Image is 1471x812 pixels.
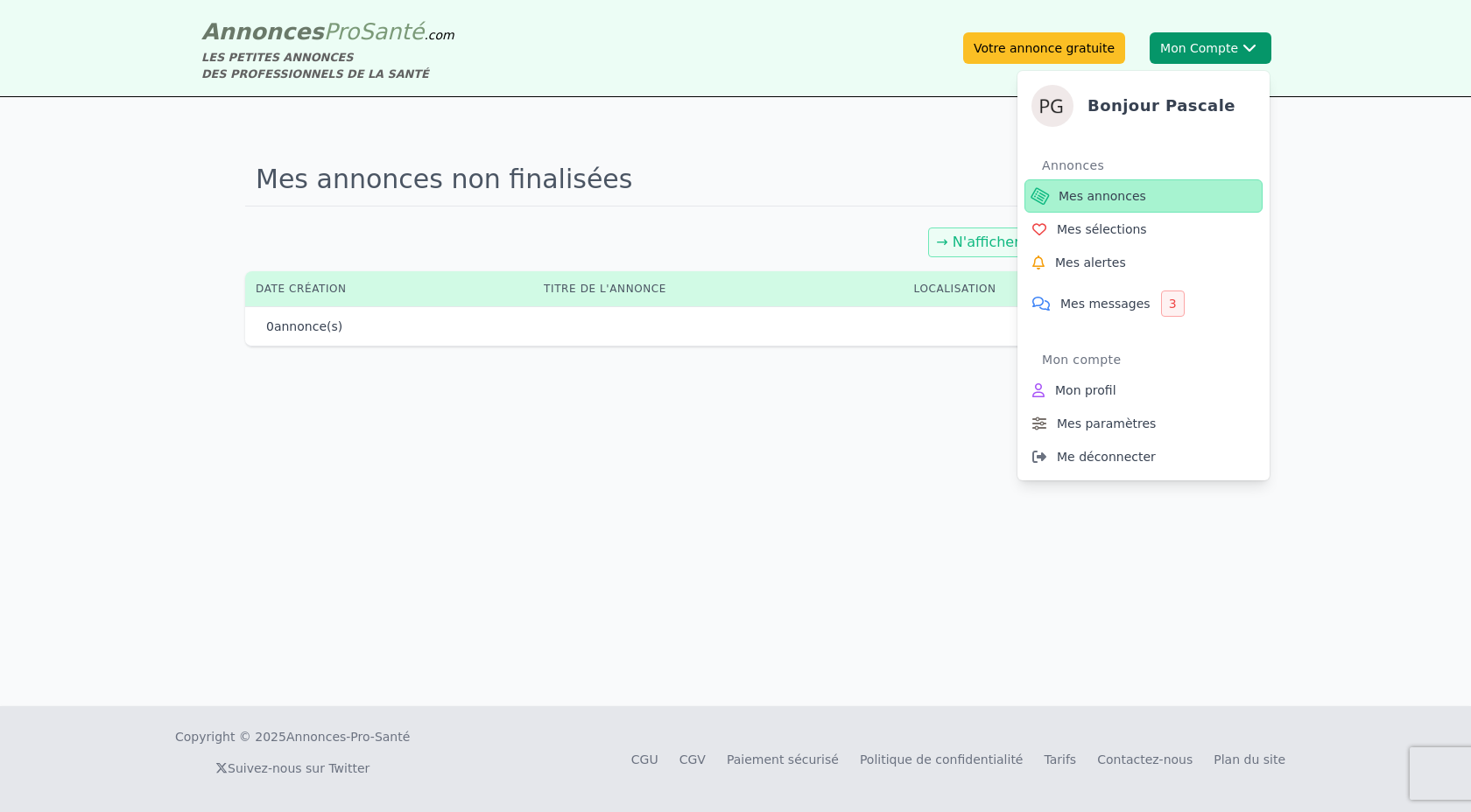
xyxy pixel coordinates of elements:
a: CGU [631,752,658,766]
span: Annonces [201,18,324,45]
a: Annonces-Pro-Santé [286,728,410,745]
span: .com [424,28,454,42]
a: Suivez-nous sur Twitter [215,761,370,775]
div: Copyright © 2025 [175,728,410,745]
span: Mon profil [1055,381,1116,399]
th: Titre de l'annonce [533,271,903,306]
a: Contactez-nous [1097,752,1193,766]
a: Mes alertes [1024,246,1263,279]
a: Politique de confidentialité [860,752,1024,766]
img: Pascale [1031,85,1073,127]
span: Mes alertes [1055,254,1126,271]
div: 3 [1161,290,1185,317]
a: AnnoncesProSanté.com [201,18,454,45]
a: Mes annonces [1024,179,1263,213]
div: Mon compte [1042,346,1263,374]
span: Santé [359,18,424,45]
a: Mon profil [1024,374,1263,407]
div: Annonces [1042,151,1263,179]
p: annonce(s) [266,318,342,335]
span: Mes annonces [1059,187,1146,205]
th: Localisation [904,271,1170,306]
a: Me déconnecter [1024,440,1263,473]
span: Mes sélections [1057,220,1147,238]
a: Paiement sécurisé [727,752,839,766]
h1: Mes annonces non finalisées [245,153,1226,206]
a: Mes sélections [1024,213,1263,246]
h4: Bonjour Pascale [1087,94,1235,118]
span: Mes messages [1060,295,1151,312]
a: → N'afficher que les annonces diffusées [936,234,1214,250]
a: Votre annonce gratuite [963,32,1125,64]
span: Me déconnecter [1057,448,1156,465]
a: CGV [679,752,706,766]
span: Mes paramètres [1057,415,1156,432]
span: 0 [266,319,274,333]
a: Tarifs [1044,752,1076,766]
a: Mes messages3 [1024,279,1263,328]
div: LES PETITES ANNONCES DES PROFESSIONNELS DE LA SANTÉ [201,49,454,82]
a: Mes paramètres [1024,407,1263,440]
span: Pro [324,18,360,45]
button: Mon ComptePascaleBonjour PascaleAnnoncesMes annoncesMes sélectionsMes alertesMes messages3Mon com... [1150,32,1271,64]
a: Plan du site [1214,752,1285,766]
th: Date création [245,271,533,306]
